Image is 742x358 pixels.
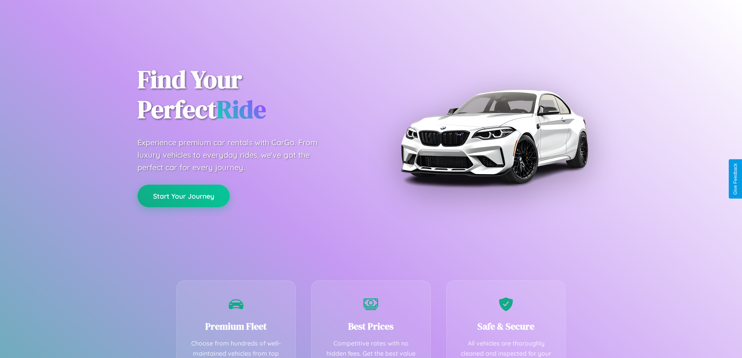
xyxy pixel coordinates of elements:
span: Ride [217,92,266,126]
h3: Premium Fleet [189,320,284,333]
button: Start Your Journey [137,185,230,207]
h1: Find Your Perfect [137,65,360,125]
div: Give Feedback [733,163,738,195]
p: Experience premium car rentals with CarGo. From luxury vehicles to everyday rides, we've got the ... [137,136,332,174]
img: Premium BMW car rental vehicle [397,39,591,234]
h3: Safe & Secure [458,320,554,333]
h3: Best Prices [323,320,419,333]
